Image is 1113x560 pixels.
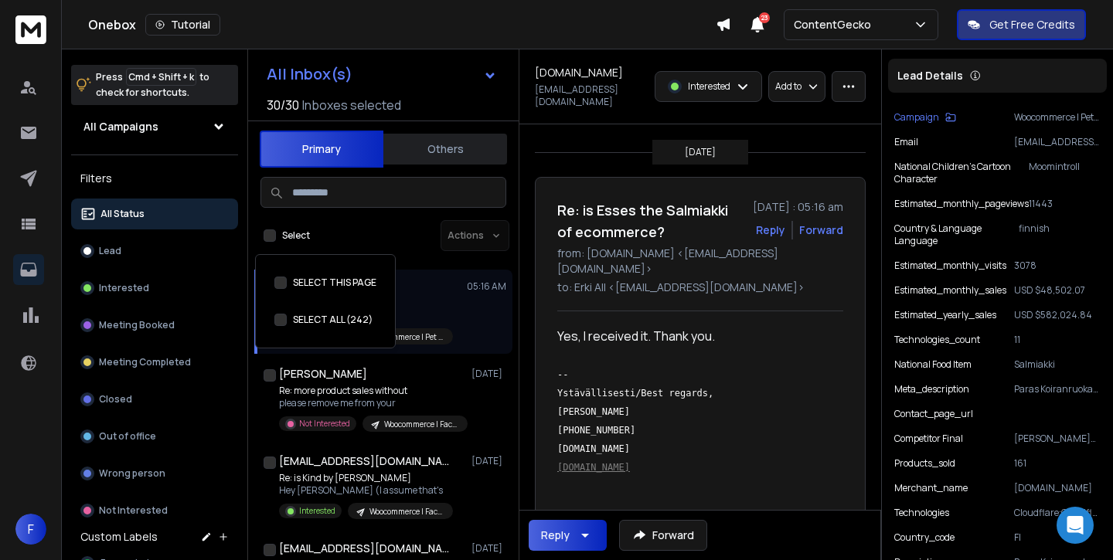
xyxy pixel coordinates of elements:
p: estimated_yearly_sales [894,309,996,321]
p: technologies_count [894,334,980,346]
p: Woocommerce | Pet Food & Supplies | [GEOGRAPHIC_DATA] | Eerik's unhinged, shorter | [DATE] [1014,111,1101,124]
p: estimated_monthly_visits [894,260,1006,272]
p: to: Erki All <[EMAIL_ADDRESS][DOMAIN_NAME]> [557,280,843,295]
p: from: [DOMAIN_NAME] <[EMAIL_ADDRESS][DOMAIN_NAME]> [557,246,843,277]
p: Lead Details [897,68,963,83]
button: Primary [260,131,383,168]
p: Salmiakki [1014,358,1101,371]
span: [DOMAIN_NAME] [557,443,630,454]
button: Reply [756,222,785,238]
button: Reply [529,520,607,551]
h1: Re: is Esses the Salmiakki of ecommerce? [557,199,744,243]
p: Paras Koiranruoka ja kissanruoka suoraan maahantuojan verkkokaupasta. Myös kotimaiset erikoisruok... [1014,383,1101,395]
p: [EMAIL_ADDRESS][DOMAIN_NAME] [1014,136,1101,148]
button: Closed [71,384,238,415]
p: [DATE] [471,368,506,380]
button: Tutorial [145,14,220,36]
p: [DATE] [685,146,716,158]
p: 11443 [1029,198,1101,210]
p: Not Interested [299,418,350,429]
p: Lead [99,245,121,257]
button: Lead [71,236,238,266]
h1: All Inbox(s) [267,66,352,82]
button: Not Interested [71,495,238,526]
button: F [15,514,46,545]
h3: Custom Labels [80,529,158,545]
span: Ystävällisesti/Best regards, [557,388,713,399]
p: 161 [1014,457,1101,470]
p: Get Free Credits [989,17,1075,32]
span: [PHONE_NUMBER] [557,425,635,436]
span: 30 / 30 [267,96,299,114]
p: FI [1014,531,1101,544]
a: [DOMAIN_NAME] [557,462,630,473]
p: please remove me from your [279,397,465,409]
div: Yes, I received it. Thank you. [557,327,831,494]
p: finnish [1019,222,1101,247]
div: Onebox [88,14,716,36]
button: Interested [71,273,238,304]
p: Meeting Booked [99,319,175,331]
button: Out of office [71,421,238,452]
p: [DATE] [471,455,506,467]
p: Add to [775,80,802,93]
p: Campaign [894,111,939,124]
p: [DOMAIN_NAME] [1014,482,1101,494]
h1: [EMAIL_ADDRESS][DOMAIN_NAME] [279,453,449,469]
p: [PERSON_NAME] [PERSON_NAME] [1014,433,1101,445]
p: Competitor Final [894,433,963,445]
p: 11 [1014,334,1101,346]
p: [DATE] [471,542,506,555]
label: SELECT ALL (242) [293,314,373,326]
span: [PERSON_NAME] [557,406,630,417]
p: Re: is Kind by [PERSON_NAME] [279,472,453,484]
p: Email [894,136,918,148]
p: [EMAIL_ADDRESS][DOMAIN_NAME] [535,83,645,108]
p: All Status [100,208,145,220]
button: Campaign [894,111,956,124]
h1: [EMAIL_ADDRESS][DOMAIN_NAME] [279,541,449,556]
p: USD $582,024.84 [1014,309,1101,321]
h1: [PERSON_NAME] [279,366,367,382]
p: Re: more product sales without [279,385,465,397]
h3: Filters [71,168,238,189]
p: Hey [PERSON_NAME] (I assume that's [279,484,453,497]
button: Others [383,132,507,166]
p: Wrong person [99,467,165,480]
p: Interested [299,505,335,517]
p: National food item [894,358,972,371]
p: 3078 [1014,260,1101,272]
h1: [DOMAIN_NAME] [535,65,623,80]
button: Forward [619,520,707,551]
span: Cmd + Shift + k [126,68,196,86]
p: Country & Language Language [894,222,1019,247]
p: estimated_monthly_pageviews [894,198,1029,210]
p: Interested [99,282,149,294]
span: -- [557,369,568,380]
button: All Campaigns [71,111,238,142]
p: meta_description [894,383,969,395]
div: Forward [799,222,843,238]
span: 23 [759,12,770,23]
h3: Inboxes selected [302,96,401,114]
button: All Status [71,199,238,229]
p: Woocommerce | Face and body care | [PERSON_NAME]'s copy | [GEOGRAPHIC_DATA] | [DATE] [384,419,458,430]
button: Meeting Booked [71,310,238,341]
p: Press to check for shortcuts. [96,70,209,100]
button: All Inbox(s) [254,59,509,90]
p: Woocommerce | Pet Food & Supplies | [GEOGRAPHIC_DATA] | Eerik's unhinged, shorter | [DATE] [369,331,444,343]
p: Not Interested [99,504,168,517]
p: ContentGecko [794,17,877,32]
p: Interested [688,80,730,93]
p: National children’s cartoon character [894,161,1029,185]
p: products_sold [894,457,955,470]
div: Reply [541,528,570,543]
p: Cloudflare:Cloudflare CDN:Complianz:Facebook Pixel:Google Ads Pixel:Google Analytics:Google Analy... [1014,507,1101,519]
button: Get Free Credits [957,9,1086,40]
label: SELECT THIS PAGE [293,277,376,289]
div: Open Intercom Messenger [1057,507,1094,544]
p: contact_page_url [894,408,973,420]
